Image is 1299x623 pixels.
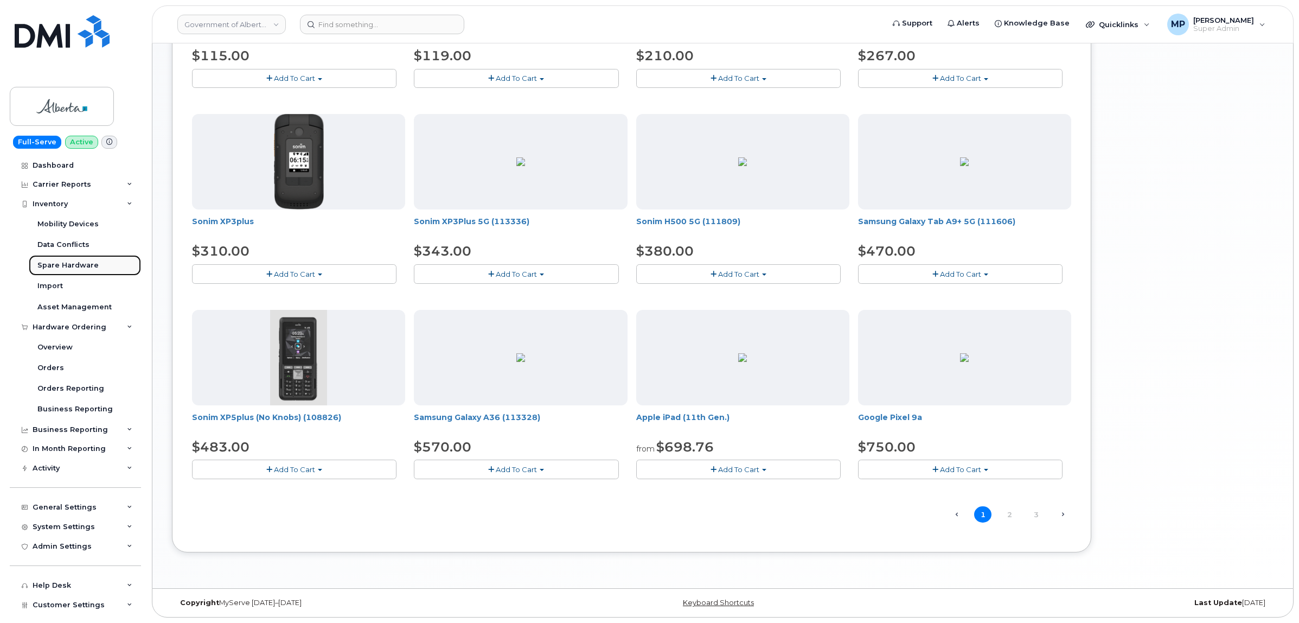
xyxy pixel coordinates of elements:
[274,270,315,278] span: Add To Cart
[1160,14,1273,35] div: Michael Partack
[940,74,981,82] span: Add To Cart
[636,216,849,238] div: Sonim H500 5G (111809)
[858,217,1015,226] a: Samsung Galaxy Tab A9+ 5G (111606)
[960,353,969,362] img: 13294312-3312-4219-9925-ACC385DD21E2.png
[414,412,540,422] a: Samsung Galaxy A36 (113328)
[274,465,315,474] span: Add To Cart
[718,465,759,474] span: Add To Cart
[516,353,525,362] img: ED9FC9C2-4804-4D92-8A77-98887F1967E0.png
[858,439,916,455] span: $750.00
[270,310,327,405] img: Sonim_xp5.png
[1099,20,1138,29] span: Quicklinks
[172,599,539,607] div: MyServe [DATE]–[DATE]
[974,506,991,523] span: 1
[300,15,464,34] input: Find something...
[192,412,405,434] div: Sonim XP5plus (No Knobs) (108826)
[636,264,841,283] button: Add To Cart
[858,69,1063,88] button: Add To Cart
[858,460,1063,479] button: Add To Cart
[192,243,249,259] span: $310.00
[1004,18,1070,29] span: Knowledge Base
[274,114,324,209] img: 9E5F08D1-E243-4F26-9EFD-8CE0663FA927.png
[180,599,219,607] strong: Copyright
[948,507,965,522] span: ← Previous
[858,412,922,422] a: Google Pixel 9a
[636,243,694,259] span: $380.00
[902,18,932,29] span: Support
[636,444,655,454] small: from
[858,264,1063,283] button: Add To Cart
[1171,18,1185,31] span: MP
[858,48,916,63] span: $267.00
[192,412,341,422] a: Sonim XP5plus (No Knobs) (108826)
[192,216,405,238] div: Sonim XP3plus
[414,216,627,238] div: Sonim XP3Plus 5G (113336)
[940,270,981,278] span: Add To Cart
[940,465,981,474] span: Add To Cart
[718,270,759,278] span: Add To Cart
[192,48,249,63] span: $115.00
[738,157,747,166] img: 79D338F0-FFFB-4B19-B7FF-DB34F512C68B.png
[192,439,249,455] span: $483.00
[1193,16,1254,24] span: [PERSON_NAME]
[636,217,740,226] a: Sonim H500 5G (111809)
[414,48,471,63] span: $119.00
[414,412,627,434] div: Samsung Galaxy A36 (113328)
[683,599,754,607] a: Keyboard Shortcuts
[496,74,537,82] span: Add To Cart
[738,353,747,362] img: 9A8DB539-77E5-4E9C-82DF-E802F619172D.png
[192,69,396,88] button: Add To Cart
[1027,506,1045,523] a: 3
[414,69,618,88] button: Add To Cart
[414,264,618,283] button: Add To Cart
[1194,599,1242,607] strong: Last Update
[636,460,841,479] button: Add To Cart
[940,12,987,34] a: Alerts
[1078,14,1157,35] div: Quicklinks
[718,74,759,82] span: Add To Cart
[987,12,1077,34] a: Knowledge Base
[1054,507,1071,522] a: Next →
[414,460,618,479] button: Add To Cart
[177,15,286,34] a: Government of Alberta (GOA)
[636,412,730,422] a: Apple iPad (11th Gen.)
[957,18,980,29] span: Alerts
[192,460,396,479] button: Add To Cart
[636,412,849,434] div: Apple iPad (11th Gen.)
[1001,506,1018,523] a: 2
[656,439,714,455] span: $698.76
[414,439,471,455] span: $570.00
[496,270,537,278] span: Add To Cart
[885,12,940,34] a: Support
[414,217,529,226] a: Sonim XP3Plus 5G (113336)
[906,599,1274,607] div: [DATE]
[636,69,841,88] button: Add To Cart
[858,216,1071,238] div: Samsung Galaxy Tab A9+ 5G (111606)
[192,264,396,283] button: Add To Cart
[516,157,525,166] img: F79345AA-B70C-400F-964C-325E83596DFF.png
[960,157,969,166] img: 2A8BAFE4-7C80-451B-A6BE-1655296EFB30.png
[496,465,537,474] span: Add To Cart
[858,412,1071,434] div: Google Pixel 9a
[274,74,315,82] span: Add To Cart
[1193,24,1254,33] span: Super Admin
[192,217,254,226] a: Sonim XP3plus
[414,243,471,259] span: $343.00
[858,243,916,259] span: $470.00
[636,48,694,63] span: $210.00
